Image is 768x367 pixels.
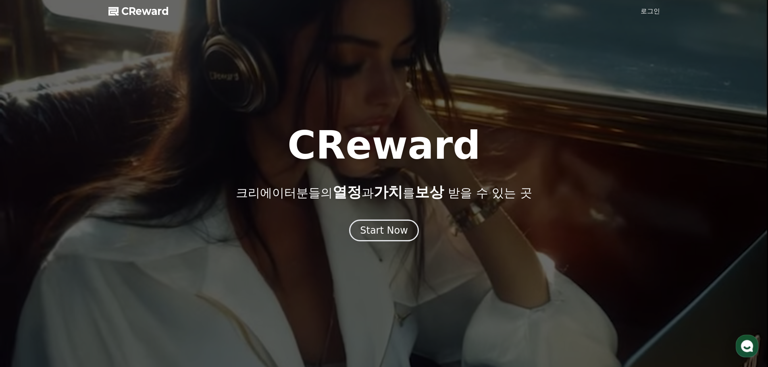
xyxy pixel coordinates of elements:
[349,228,419,235] a: Start Now
[374,184,403,200] span: 가치
[415,184,444,200] span: 보상
[125,267,134,274] span: 설정
[2,255,53,276] a: 홈
[104,255,155,276] a: 설정
[108,5,169,18] a: CReward
[121,5,169,18] span: CReward
[236,184,532,200] p: 크리에이터분들의 과 를 받을 수 있는 곳
[25,267,30,274] span: 홈
[287,126,481,165] h1: CReward
[53,255,104,276] a: 대화
[349,220,419,241] button: Start Now
[333,184,362,200] span: 열정
[360,224,408,237] div: Start Now
[74,268,83,274] span: 대화
[641,6,660,16] a: 로그인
